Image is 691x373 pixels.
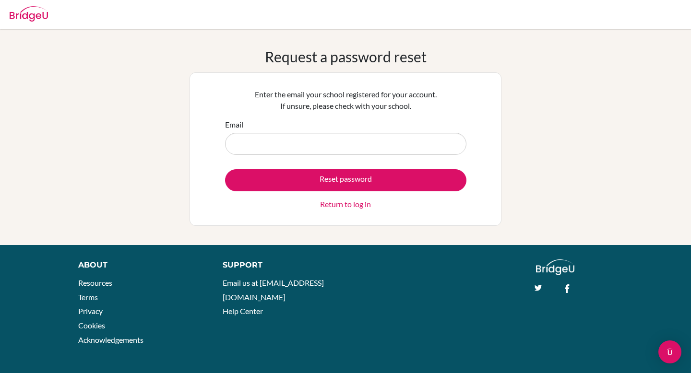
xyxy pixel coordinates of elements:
a: Help Center [223,306,263,315]
a: Email us at [EMAIL_ADDRESS][DOMAIN_NAME] [223,278,324,302]
a: Acknowledgements [78,335,143,344]
a: Resources [78,278,112,287]
a: Return to log in [320,198,371,210]
div: Open Intercom Messenger [658,340,681,363]
img: Bridge-U [10,6,48,22]
button: Reset password [225,169,466,191]
a: Privacy [78,306,103,315]
div: Support [223,259,336,271]
h1: Request a password reset [265,48,427,65]
a: Terms [78,292,98,302]
p: Enter the email your school registered for your account. If unsure, please check with your school. [225,89,466,112]
div: About [78,259,201,271]
label: Email [225,119,243,130]
img: logo_white@2x-f4f0deed5e89b7ecb1c2cc34c3e3d731f90f0f143d5ea2071677605dd97b5244.png [536,259,575,275]
a: Cookies [78,321,105,330]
